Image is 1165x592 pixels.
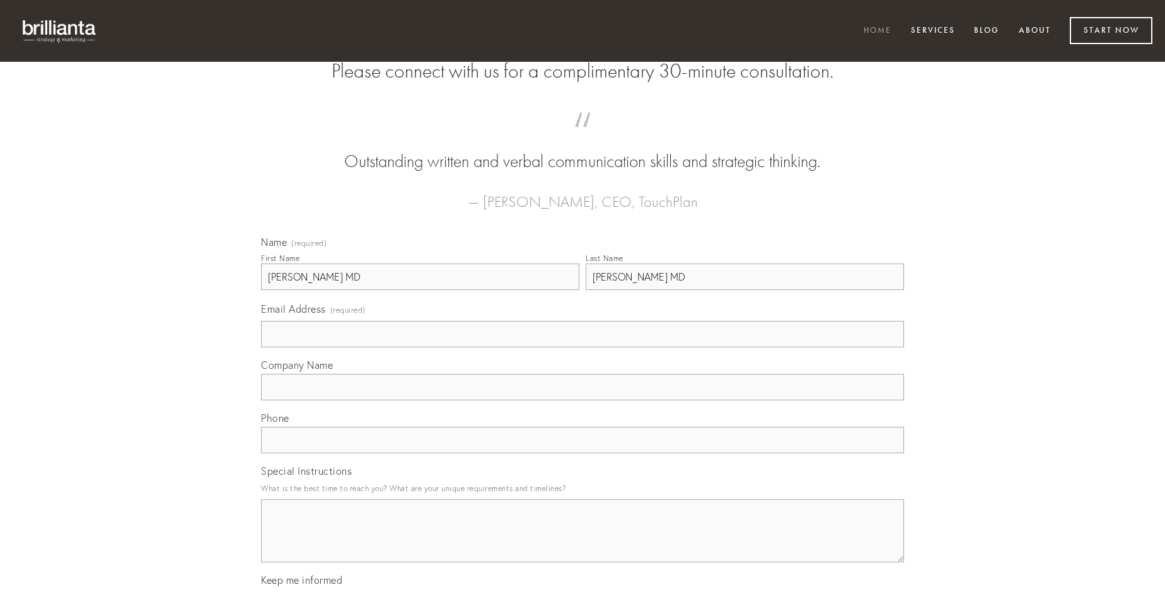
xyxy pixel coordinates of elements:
[903,21,963,42] a: Services
[261,412,289,424] span: Phone
[261,480,904,497] p: What is the best time to reach you? What are your unique requirements and timelines?
[281,174,884,214] figcaption: — [PERSON_NAME], CEO, TouchPlan
[13,13,107,49] img: brillianta - research, strategy, marketing
[281,125,884,149] span: “
[291,240,327,247] span: (required)
[966,21,1007,42] a: Blog
[586,253,623,263] div: Last Name
[281,125,884,174] blockquote: Outstanding written and verbal communication skills and strategic thinking.
[261,359,333,371] span: Company Name
[330,301,366,318] span: (required)
[855,21,900,42] a: Home
[261,253,299,263] div: First Name
[261,574,342,586] span: Keep me informed
[261,236,287,248] span: Name
[261,465,352,477] span: Special Instructions
[261,303,326,315] span: Email Address
[1070,17,1152,44] a: Start Now
[261,59,904,83] h2: Please connect with us for a complimentary 30-minute consultation.
[1011,21,1059,42] a: About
